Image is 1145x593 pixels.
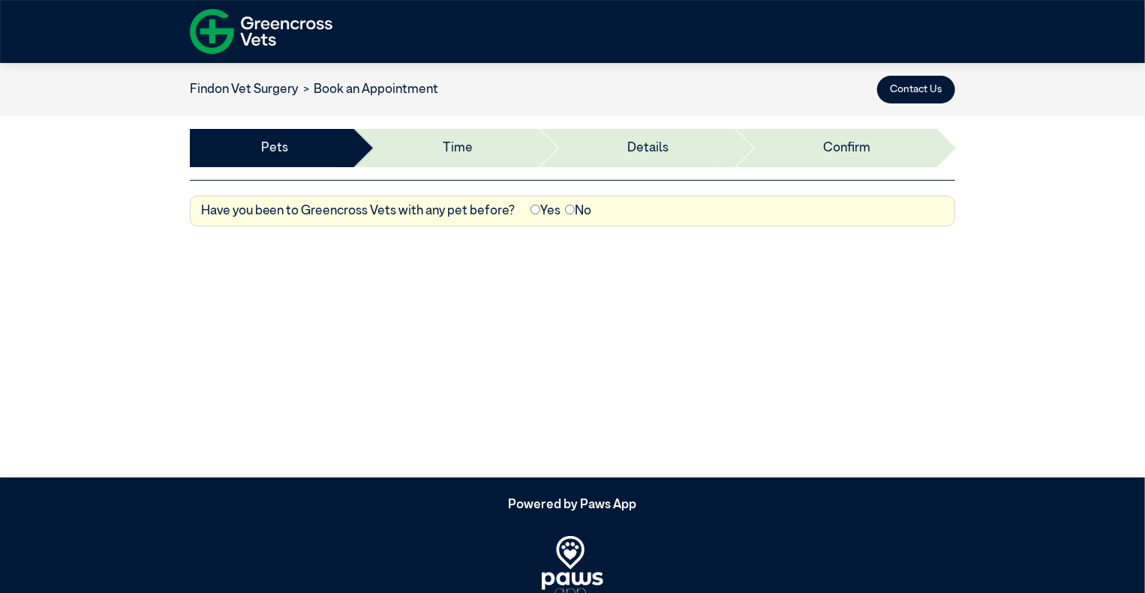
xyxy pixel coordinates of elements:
[530,202,560,221] label: Yes
[190,80,439,100] nav: breadcrumb
[565,205,575,214] input: No
[190,498,955,513] h5: Powered by Paws App
[530,205,540,214] input: Yes
[565,202,591,221] label: No
[298,80,439,100] li: Book an Appointment
[190,4,332,59] img: f-logo
[877,76,955,103] button: Contact Us
[261,139,288,158] a: Pets
[201,202,515,221] label: Have you been to Greencross Vets with any pet before?
[190,83,298,96] a: Findon Vet Surgery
